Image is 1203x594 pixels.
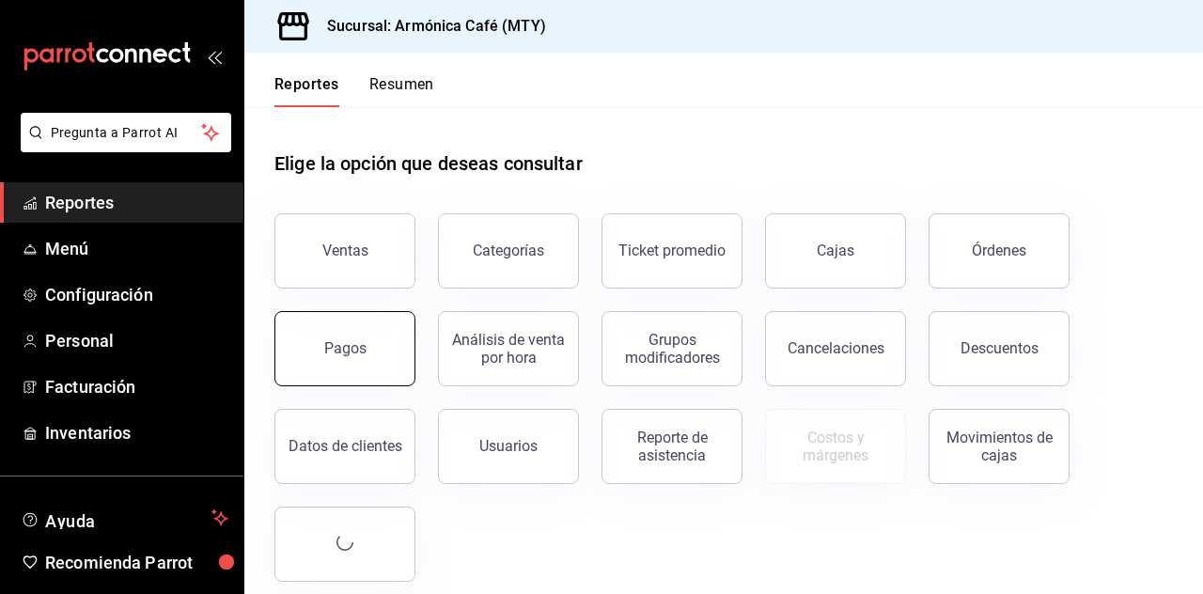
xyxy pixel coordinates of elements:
[322,242,368,259] div: Ventas
[473,242,544,259] div: Categorías
[45,550,228,575] span: Recomienda Parrot
[929,409,1070,484] button: Movimientos de cajas
[601,409,742,484] button: Reporte de asistencia
[450,331,567,367] div: Análisis de venta por hora
[438,213,579,289] button: Categorías
[45,236,228,261] span: Menú
[21,113,231,152] button: Pregunta a Parrot AI
[438,409,579,484] button: Usuarios
[45,282,228,307] span: Configuración
[618,242,726,259] div: Ticket promedio
[289,437,402,455] div: Datos de clientes
[961,339,1039,357] div: Descuentos
[601,311,742,386] button: Grupos modificadores
[45,507,204,529] span: Ayuda
[312,15,546,38] h3: Sucursal: Armónica Café (MTY)
[274,213,415,289] button: Ventas
[324,339,367,357] div: Pagos
[765,213,906,289] a: Cajas
[788,339,884,357] div: Cancelaciones
[601,213,742,289] button: Ticket promedio
[972,242,1026,259] div: Órdenes
[479,437,538,455] div: Usuarios
[274,311,415,386] button: Pagos
[45,420,228,445] span: Inventarios
[777,429,894,464] div: Costos y márgenes
[941,429,1057,464] div: Movimientos de cajas
[929,213,1070,289] button: Órdenes
[765,409,906,484] button: Contrata inventarios para ver este reporte
[614,429,730,464] div: Reporte de asistencia
[51,123,202,143] span: Pregunta a Parrot AI
[369,75,434,107] button: Resumen
[614,331,730,367] div: Grupos modificadores
[207,49,222,64] button: open_drawer_menu
[45,190,228,215] span: Reportes
[438,311,579,386] button: Análisis de venta por hora
[817,240,855,262] div: Cajas
[274,409,415,484] button: Datos de clientes
[45,374,228,399] span: Facturación
[765,311,906,386] button: Cancelaciones
[45,328,228,353] span: Personal
[274,149,583,178] h1: Elige la opción que deseas consultar
[13,136,231,156] a: Pregunta a Parrot AI
[274,75,339,107] button: Reportes
[274,75,434,107] div: navigation tabs
[929,311,1070,386] button: Descuentos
